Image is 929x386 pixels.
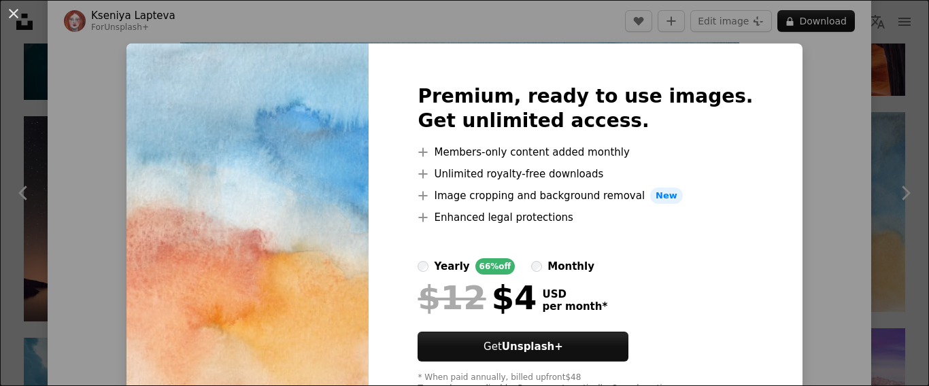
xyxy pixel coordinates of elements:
[418,166,753,182] li: Unlimited royalty-free downloads
[418,144,753,160] li: Members-only content added monthly
[475,258,516,275] div: 66% off
[531,261,542,272] input: monthly
[542,288,607,300] span: USD
[418,188,753,204] li: Image cropping and background removal
[418,280,486,315] span: $12
[418,84,753,133] h2: Premium, ready to use images. Get unlimited access.
[434,258,469,275] div: yearly
[418,209,753,226] li: Enhanced legal protections
[418,261,428,272] input: yearly66%off
[650,188,683,204] span: New
[547,258,594,275] div: monthly
[502,340,563,353] strong: Unsplash+
[418,280,537,315] div: $4
[418,332,628,362] button: GetUnsplash+
[542,300,607,313] span: per month *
